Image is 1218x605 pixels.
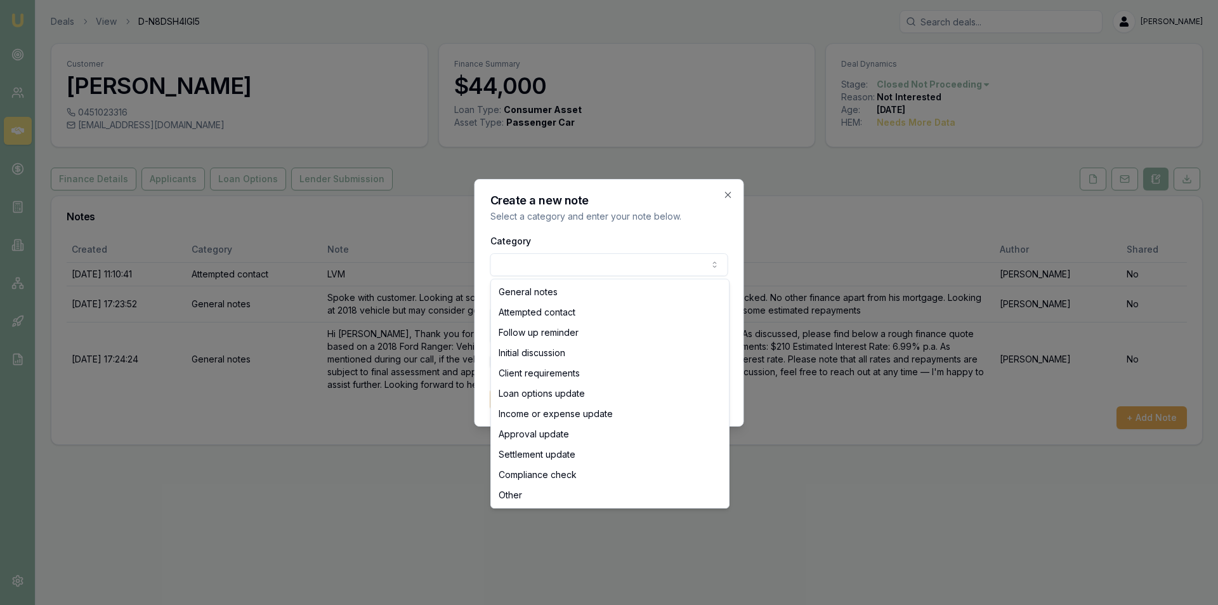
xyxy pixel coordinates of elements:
[499,469,577,481] span: Compliance check
[499,326,579,339] span: Follow up reminder
[499,448,575,461] span: Settlement update
[499,408,613,420] span: Income or expense update
[499,306,575,319] span: Attempted contact
[499,387,585,400] span: Loan options update
[499,489,522,502] span: Other
[499,367,580,380] span: Client requirements
[499,428,569,441] span: Approval update
[499,286,558,298] span: General notes
[499,347,565,359] span: Initial discussion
